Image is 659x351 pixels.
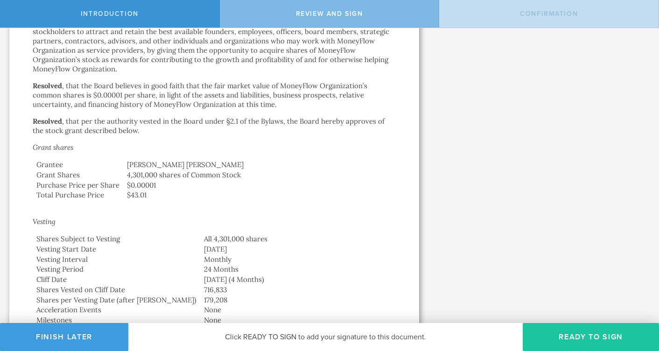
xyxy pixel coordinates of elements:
[200,234,396,244] td: All 4,301,000 shares
[81,10,139,18] span: Introduction
[33,285,200,295] td: Shares Vested on Cliff Date
[200,285,396,295] td: 716,833
[33,143,73,152] em: Grant shares
[33,305,200,315] td: Acceleration Events
[33,180,123,190] td: Purchase Price per Share
[200,274,396,285] td: [DATE] (4 Months)
[200,254,396,265] td: Monthly
[33,264,200,274] td: Vesting Period
[33,295,200,305] td: Shares per Vesting Date (after [PERSON_NAME])
[33,217,56,226] em: Vesting
[200,264,396,274] td: 24 Months
[33,190,123,200] td: Total Purchase Price
[33,18,396,74] p: , that the Board believes it is advisable and in the best interests of MoneyFlow Organization and...
[33,170,123,180] td: Grant Shares
[523,323,659,351] button: Ready to Sign
[296,10,363,18] span: Review and Sign
[200,315,396,325] td: None
[520,10,578,18] span: Confirmation
[33,234,200,244] td: Shares Subject to Vesting
[33,117,62,126] strong: Resolved
[123,180,396,190] td: $0.00001
[200,244,396,254] td: [DATE]
[33,81,396,109] p: , that the Board believes in good faith that the fair market value of MoneyFlow Organization’s co...
[33,315,200,325] td: Milestones
[123,160,396,170] td: [PERSON_NAME] [PERSON_NAME]
[33,274,200,285] td: Cliff Date
[123,170,396,180] td: 4,301,000 shares of Common Stock
[33,254,200,265] td: Vesting Interval
[128,323,523,351] div: Click READY TO SIGN to add your signature to this document.
[200,295,396,305] td: 179,208
[200,305,396,315] td: None
[33,117,396,135] p: , that per the authority vested in the Board under §2.1 of the Bylaws, the Board hereby approves ...
[33,160,123,170] td: Grantee
[33,244,200,254] td: Vesting Start Date
[33,81,62,90] strong: Resolved
[123,190,396,200] td: $43.01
